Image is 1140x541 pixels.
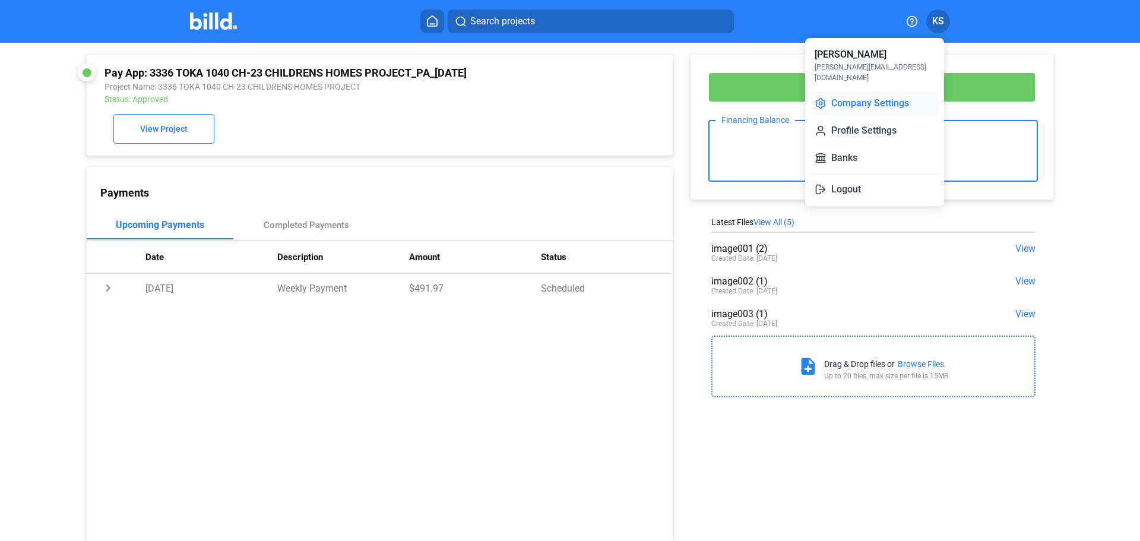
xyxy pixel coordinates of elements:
[815,62,935,83] div: [PERSON_NAME][EMAIL_ADDRESS][DOMAIN_NAME]
[815,48,886,62] div: [PERSON_NAME]
[810,146,939,170] button: Banks
[810,119,939,143] button: Profile Settings
[810,178,939,201] button: Logout
[810,91,939,115] button: Company Settings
